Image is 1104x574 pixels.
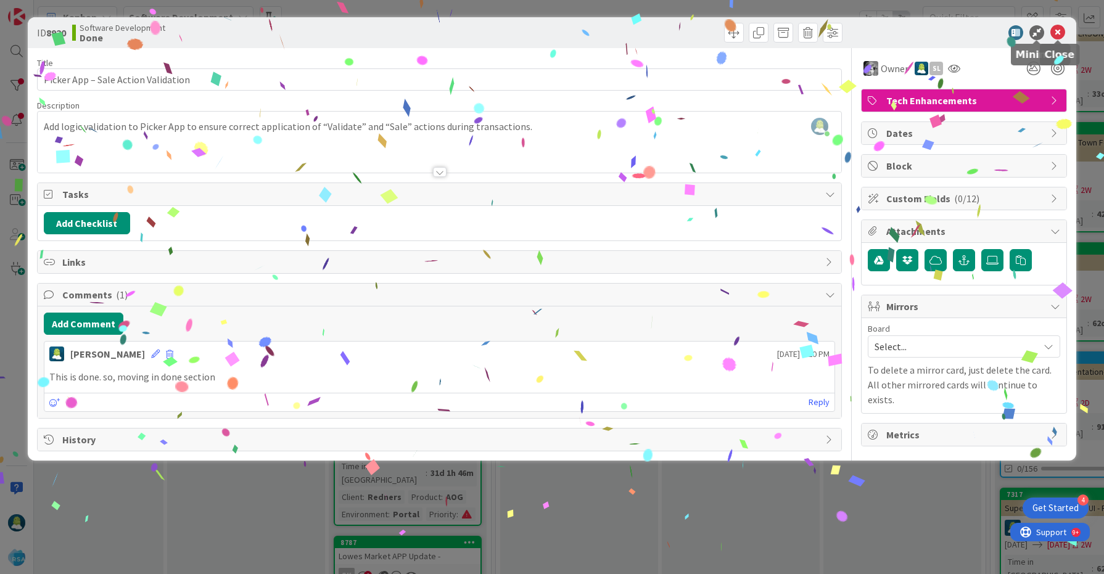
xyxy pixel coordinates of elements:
[37,100,80,111] span: Description
[875,338,1032,355] span: Select...
[886,126,1044,141] span: Dates
[915,62,928,75] img: RD
[863,61,878,76] img: KS
[929,62,943,75] div: SL
[868,363,1060,407] p: To delete a mirror card, just delete the card. All other mirrored cards will continue to exists.
[37,57,53,68] label: Title
[954,192,979,205] span: ( 0/12 )
[886,299,1044,314] span: Mirrors
[1016,49,1066,60] h5: Minimize
[886,93,1044,108] span: Tech Enhancements
[777,348,830,361] span: [DATE] 7:20 PM
[44,313,123,335] button: Add Comment
[26,2,56,17] span: Support
[44,212,130,234] button: Add Checklist
[62,5,68,15] div: 9+
[1023,498,1089,519] div: Open Get Started checklist, remaining modules: 4
[811,118,828,135] img: 9GAUrBiqBQjGU3wh2YkzPMiYBAFwkOGi.jpeg
[886,427,1044,442] span: Metrics
[881,61,908,76] span: Owner
[49,346,64,361] img: RD
[1032,502,1079,514] div: Get Started
[1045,49,1075,60] h5: Close
[46,27,66,39] b: 8920
[62,287,820,302] span: Comments
[886,158,1044,173] span: Block
[44,120,836,134] p: Add logic validation to Picker App to ensure correct application of “Validate” and “Sale” actions...
[62,432,820,447] span: History
[62,187,820,202] span: Tasks
[37,68,842,91] input: type card name here...
[70,346,145,361] div: [PERSON_NAME]
[1077,494,1089,506] div: 4
[886,191,1044,206] span: Custom Fields
[868,324,890,333] span: Board
[80,33,165,43] b: Done
[62,255,820,269] span: Links
[49,370,830,384] p: This is done. so, moving in done section
[80,23,165,33] span: Software Development
[886,224,1044,239] span: Attachments
[809,395,830,410] a: Reply
[116,289,128,301] span: ( 1 )
[37,25,66,40] span: ID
